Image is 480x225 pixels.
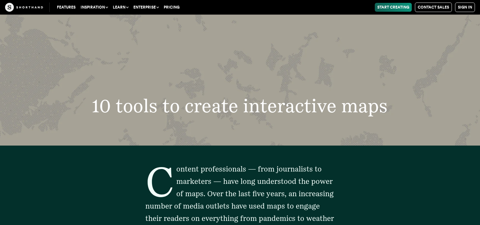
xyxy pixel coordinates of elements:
a: Start Creating [375,3,412,12]
a: Contact Sales [415,3,452,12]
a: Features [54,3,78,12]
img: The Craft [5,3,43,12]
h1: 10 tools to create interactive maps [61,97,419,115]
button: Learn [110,3,131,12]
a: Sign in [455,3,475,12]
a: Pricing [161,3,182,12]
button: Inspiration [78,3,110,12]
button: Enterprise [131,3,161,12]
